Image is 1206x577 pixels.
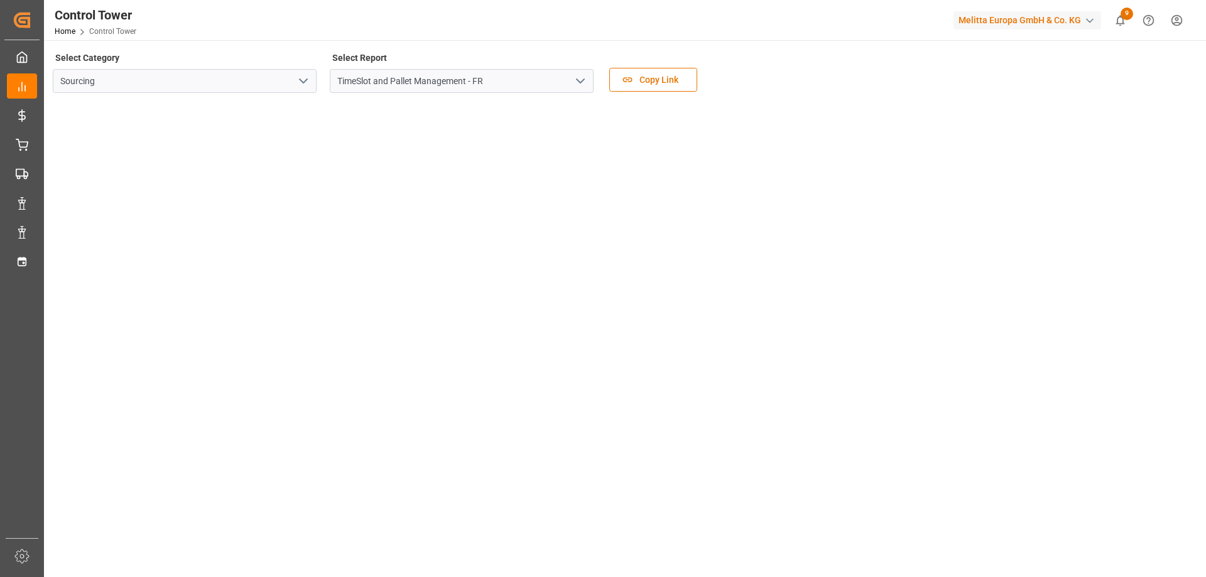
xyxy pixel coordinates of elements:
button: open menu [293,72,312,91]
span: Copy Link [633,73,685,87]
label: Select Category [53,49,121,67]
input: Type to search/select [330,69,594,93]
button: Melitta Europa GmbH & Co. KG [953,8,1106,32]
label: Select Report [330,49,389,67]
input: Type to search/select [53,69,317,93]
a: Home [55,27,75,36]
button: Copy Link [609,68,697,92]
span: 9 [1121,8,1133,20]
button: Help Center [1134,6,1163,35]
button: show 9 new notifications [1106,6,1134,35]
div: Melitta Europa GmbH & Co. KG [953,11,1101,30]
div: Control Tower [55,6,136,24]
button: open menu [570,72,589,91]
